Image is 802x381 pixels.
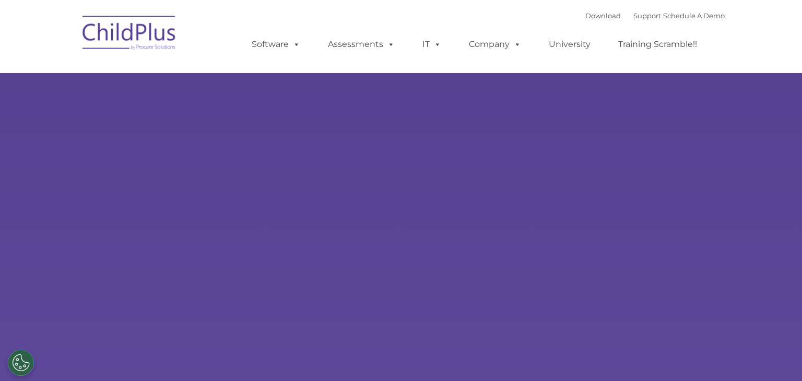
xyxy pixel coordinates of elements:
a: Schedule A Demo [663,11,725,20]
button: Cookies Settings [8,350,34,376]
a: Support [633,11,661,20]
a: Assessments [317,34,405,55]
a: Training Scramble!! [608,34,707,55]
a: Software [241,34,311,55]
a: University [538,34,601,55]
a: Download [585,11,621,20]
font: | [585,11,725,20]
a: IT [412,34,452,55]
a: Company [458,34,532,55]
iframe: Chat Widget [750,331,802,381]
img: ChildPlus by Procare Solutions [77,8,182,61]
